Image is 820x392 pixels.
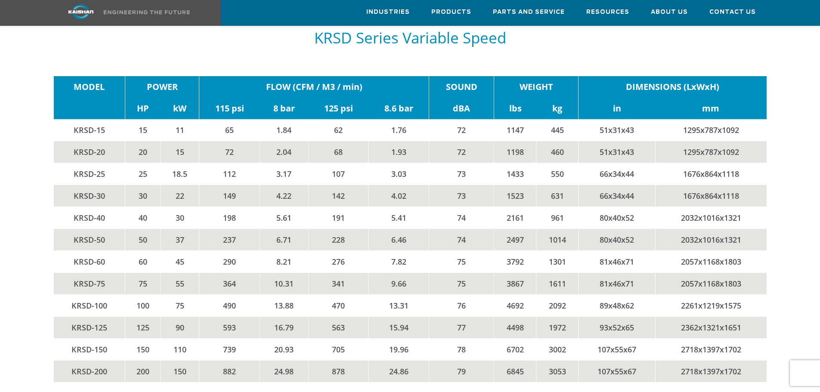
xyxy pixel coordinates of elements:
td: 4692 [494,294,536,316]
td: 228 [308,228,368,250]
td: 30 [161,207,199,228]
td: 3053 [536,360,579,382]
td: 705 [308,338,368,360]
td: 51x31x43 [579,141,655,163]
td: 15.94 [368,316,429,338]
td: 55 [161,272,199,294]
td: 75 [125,272,161,294]
td: lbs [494,98,536,119]
td: 51x31x43 [579,119,655,141]
td: 89x48x62 [579,294,655,316]
td: 2032x1016x1321 [655,207,766,228]
td: MODEL [54,76,125,98]
td: KRSD-100 [54,294,125,316]
td: 1198 [494,141,536,163]
td: 66x34x44 [579,163,655,185]
td: 1.93 [368,141,429,163]
td: 93x52x65 [579,316,655,338]
td: 10.31 [260,272,309,294]
td: 149 [199,185,260,207]
td: 2718x1397x1702 [655,360,766,382]
td: 18.5 [161,163,199,185]
td: 125 psi [308,98,368,119]
td: 2032x1016x1321 [655,228,766,250]
span: Industries [366,7,410,17]
a: About Us [651,0,688,24]
a: Parts and Service [493,0,565,24]
td: HP [125,98,161,119]
td: 150 [161,360,199,382]
td: 2718x1397x1702 [655,338,766,360]
td: 1147 [494,119,536,141]
td: 68 [308,141,368,163]
td: 40 [125,207,161,228]
td: 8 bar [260,98,309,119]
span: Products [431,7,471,17]
td: 4.02 [368,185,429,207]
td: 1611 [536,272,579,294]
td: 20 [125,141,161,163]
td: 1676x864x1118 [655,185,766,207]
td: 75 [429,250,494,272]
td: 1676x864x1118 [655,163,766,185]
td: 73 [429,185,494,207]
td: 6.46 [368,228,429,250]
td: 13.88 [260,294,309,316]
td: 3.03 [368,163,429,185]
td: 4498 [494,316,536,338]
td: 78 [429,338,494,360]
td: 2057x1168x1803 [655,250,766,272]
td: 74 [429,228,494,250]
td: DIMENSIONS (LxWxH) [579,76,767,98]
td: 72 [429,141,494,163]
td: 1295x787x1092 [655,141,766,163]
td: KRSD-150 [54,338,125,360]
td: 150 [125,338,161,360]
td: 200 [125,360,161,382]
td: 3002 [536,338,579,360]
td: 460 [536,141,579,163]
td: KRSD-60 [54,250,125,272]
td: KRSD-15 [54,119,125,141]
td: kW [161,98,199,119]
td: 6845 [494,360,536,382]
td: KRSD-20 [54,141,125,163]
td: 1.84 [260,119,309,141]
td: 8.6 bar [368,98,429,119]
td: 13.31 [368,294,429,316]
td: 878 [308,360,368,382]
td: KRSD-40 [54,207,125,228]
td: 191 [308,207,368,228]
td: 2362x1321x1651 [655,316,766,338]
td: 72 [199,141,260,163]
span: About Us [651,7,688,17]
td: FLOW (CFM / M3 / min) [199,76,429,98]
td: 66x34x44 [579,185,655,207]
td: 198 [199,207,260,228]
td: 79 [429,360,494,382]
td: 80x40x52 [579,228,655,250]
td: dBA [429,98,494,119]
td: 6.71 [260,228,309,250]
a: Products [431,0,471,24]
td: 1972 [536,316,579,338]
td: 9.66 [368,272,429,294]
img: kaishan logo [49,4,113,19]
td: KRSD-50 [54,228,125,250]
td: 4.22 [260,185,309,207]
td: 15 [161,141,199,163]
td: 77 [429,316,494,338]
td: in [579,98,655,119]
td: KRSD-200 [54,360,125,382]
td: KRSD-30 [54,185,125,207]
td: 1295x787x1092 [655,119,766,141]
td: 2057x1168x1803 [655,272,766,294]
td: 2497 [494,228,536,250]
td: KRSD-25 [54,163,125,185]
td: 276 [308,250,368,272]
span: Resources [586,7,629,17]
td: 75 [429,272,494,294]
td: 107x55x67 [579,360,655,382]
a: Industries [366,0,410,24]
td: 631 [536,185,579,207]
